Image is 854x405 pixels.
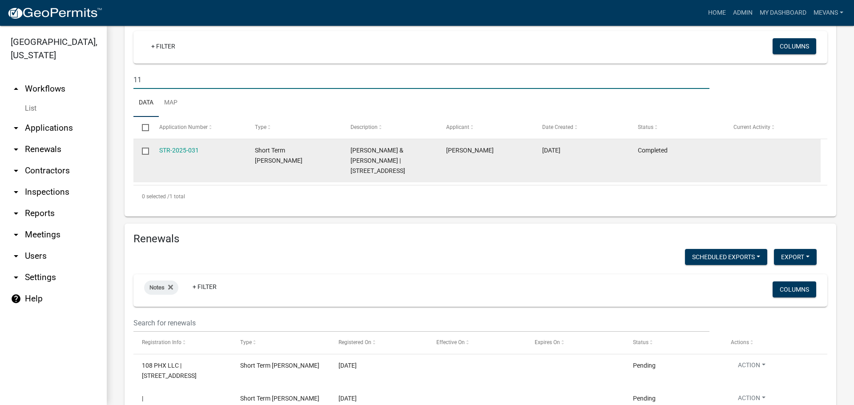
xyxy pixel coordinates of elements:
[142,362,197,379] span: 108 PHX LLC | 108 PHOENIX DR
[338,395,357,402] span: 9/5/2025
[533,117,629,138] datatable-header-cell: Date Created
[133,233,827,245] h4: Renewals
[638,147,668,154] span: Completed
[633,339,649,345] span: Status
[142,193,169,200] span: 0 selected /
[133,332,232,353] datatable-header-cell: Registration Info
[11,187,21,197] i: arrow_drop_down
[133,314,709,332] input: Search for renewals
[150,117,246,138] datatable-header-cell: Application Number
[446,147,494,154] span: Laura M Grunow
[133,185,827,208] div: 1 total
[685,249,767,265] button: Scheduled Exports
[11,84,21,94] i: arrow_drop_up
[633,362,656,369] span: Pending
[542,124,573,130] span: Date Created
[436,339,465,345] span: Effective On
[232,332,330,353] datatable-header-cell: Type
[255,147,302,164] span: Short Term Rental Registration
[246,117,342,138] datatable-header-cell: Type
[159,147,199,154] a: STR-2025-031
[149,284,165,291] span: Notes
[133,89,159,117] a: Data
[542,147,560,154] span: 11/25/2024
[338,362,357,369] span: 9/8/2025
[722,332,821,353] datatable-header-cell: Actions
[133,117,150,138] datatable-header-cell: Select
[526,332,624,353] datatable-header-cell: Expires On
[773,281,816,297] button: Columns
[159,124,208,130] span: Application Number
[185,279,224,295] a: + Filter
[144,38,182,54] a: + Filter
[350,124,378,130] span: Description
[350,147,405,174] span: GRUNOW LAURA M & ROBERT W JR | 115 A BRIAR PATCH RD
[342,117,438,138] datatable-header-cell: Description
[731,361,773,373] button: Action
[11,229,21,240] i: arrow_drop_down
[11,293,21,304] i: help
[240,362,319,369] span: Short Term Rental Registration
[733,124,770,130] span: Current Activity
[255,124,266,130] span: Type
[11,251,21,261] i: arrow_drop_down
[774,249,817,265] button: Export
[330,332,428,353] datatable-header-cell: Registered On
[773,38,816,54] button: Columns
[705,4,729,21] a: Home
[240,339,252,345] span: Type
[638,124,653,130] span: Status
[756,4,810,21] a: My Dashboard
[159,89,183,117] a: Map
[731,339,749,345] span: Actions
[446,124,469,130] span: Applicant
[11,165,21,176] i: arrow_drop_down
[729,4,756,21] a: Admin
[438,117,533,138] datatable-header-cell: Applicant
[535,339,560,345] span: Expires On
[428,332,526,353] datatable-header-cell: Effective On
[629,117,725,138] datatable-header-cell: Status
[338,339,371,345] span: Registered On
[11,123,21,133] i: arrow_drop_down
[133,71,709,89] input: Search for applications
[624,332,723,353] datatable-header-cell: Status
[725,117,821,138] datatable-header-cell: Current Activity
[633,395,656,402] span: Pending
[240,395,319,402] span: Short Term Rental Registration
[142,395,143,402] span: |
[11,272,21,283] i: arrow_drop_down
[11,208,21,219] i: arrow_drop_down
[142,339,181,345] span: Registration Info
[11,144,21,155] i: arrow_drop_down
[810,4,847,21] a: Mevans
